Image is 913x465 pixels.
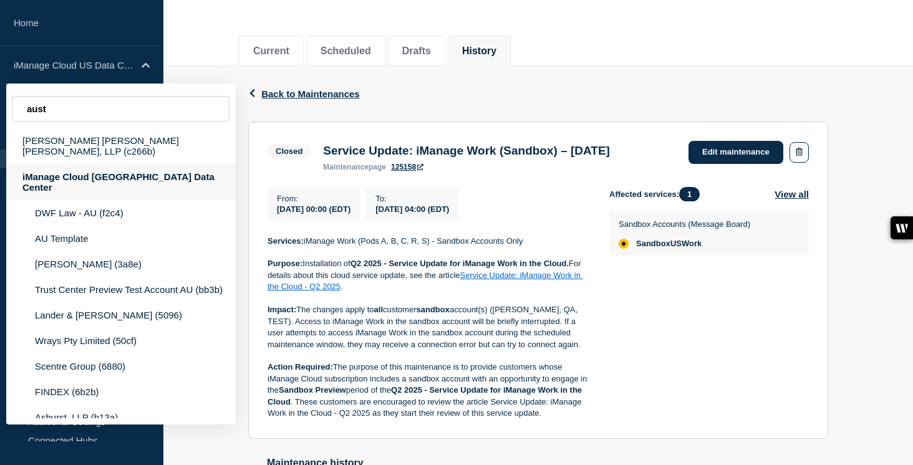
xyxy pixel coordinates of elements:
button: Back to Maintenances [248,89,360,99]
li: Trust Center Preview Test Account AU (bb3b) [6,277,236,302]
strong: Q2 2025 - Service Update for iManage Work in the Cloud. [350,259,569,268]
p: From : [277,194,350,203]
p: To : [375,194,449,203]
span: Affected services: [609,187,706,201]
a: Edit maintenance [688,141,783,164]
li: AU Template [6,226,236,251]
strong: all [374,305,383,314]
li: FINDEX (6b2b) [6,379,236,405]
span: SandboxUSWork [636,239,702,249]
li: Ashurst, LLP (b13a) [6,405,236,430]
button: Drafts [402,46,431,57]
p: The purpose of this maintenance is to provide customers whose iManage Cloud subscription includes... [268,362,589,419]
button: History [462,46,496,57]
li: Lander & [PERSON_NAME] (5096) [6,302,236,328]
p: page [323,163,386,171]
a: 125158 [391,163,423,171]
span: Closed [268,144,311,158]
button: Scheduled [321,46,371,57]
div: affected [619,239,629,249]
li: DWF Law - AU (f2c4) [6,200,236,226]
strong: Q2 2025 - Service Update for iManage Work in the Cloud [268,385,584,406]
li: [PERSON_NAME] (3a8e) [6,251,236,277]
p: iManage Cloud US Data Center [14,60,133,70]
strong: Action Required: [268,362,333,372]
span: Back to Maintenances [261,89,360,99]
p: Sandbox Accounts (Message Board) [619,219,750,229]
span: [DATE] 04:00 (EDT) [375,204,449,214]
button: View all [775,187,809,201]
strong: sandbox [416,305,449,314]
p: Installation of For details about this cloud service update, see the article . [268,258,589,292]
strong: Services: [268,236,304,246]
button: Current [253,46,289,57]
h3: Service Update: iManage Work (Sandbox) – [DATE] [323,144,610,158]
div: [PERSON_NAME] [PERSON_NAME] [PERSON_NAME], LLP (c266b) [6,128,236,164]
strong: Purpose: [268,259,302,268]
strong: Sandbox Preview [279,385,346,395]
li: Scentre Group (6880) [6,353,236,379]
li: Wrays Pty Limited (50cf) [6,328,236,353]
p: iManage Work (Pods A, B, C, R, S) - Sandbox Accounts Only [268,236,589,247]
strong: Impact: [268,305,296,314]
span: [DATE] 00:00 (EDT) [277,204,350,214]
p: The changes apply to customer account(s) ([PERSON_NAME], QA, TEST). Access to iManage Work in the... [268,304,589,350]
span: maintenance [323,163,369,171]
div: iManage Cloud [GEOGRAPHIC_DATA] Data Center [6,164,236,200]
span: 1 [679,187,700,201]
